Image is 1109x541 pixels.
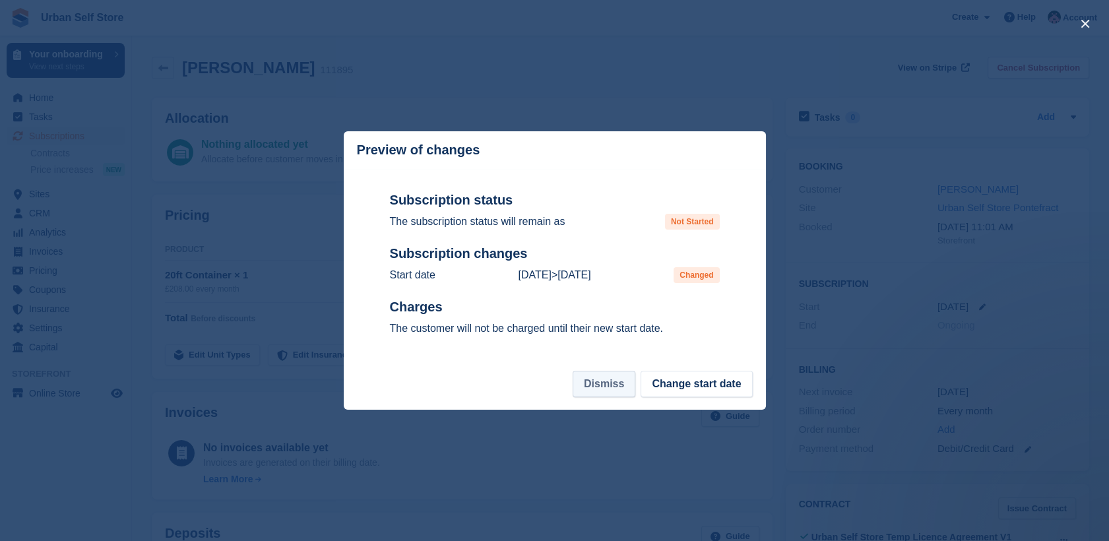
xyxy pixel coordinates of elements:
[518,269,551,280] time: 2025-10-05 00:00:00 UTC
[390,321,720,336] p: The customer will not be charged until their new start date.
[390,214,565,230] p: The subscription status will remain as
[573,371,635,397] button: Dismiss
[665,214,720,230] span: Not Started
[390,245,720,262] h2: Subscription changes
[557,269,590,280] time: 2025-10-09 23:00:00 UTC
[641,371,752,397] button: Change start date
[357,143,480,158] p: Preview of changes
[674,267,719,283] span: Changed
[390,192,720,208] h2: Subscription status
[390,299,720,315] h2: Charges
[1075,13,1096,34] button: close
[390,267,435,283] p: Start date
[518,267,590,283] p: >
